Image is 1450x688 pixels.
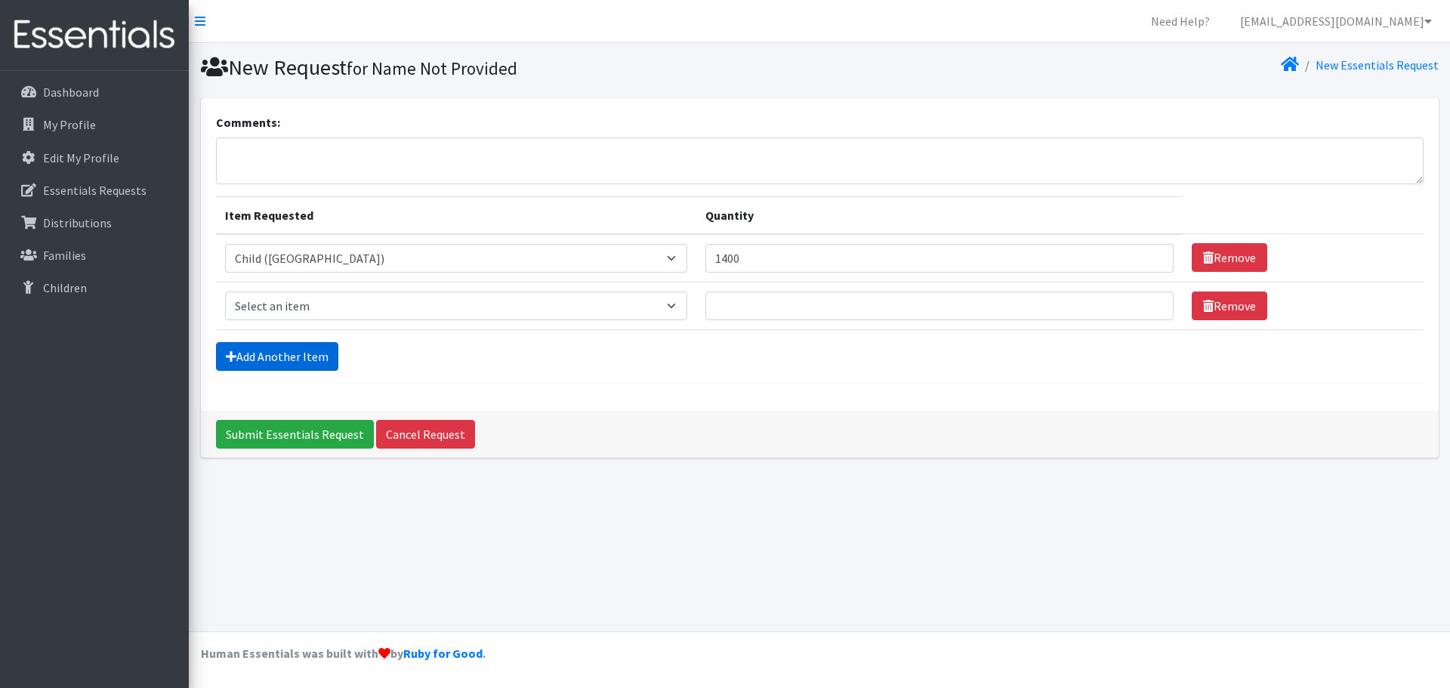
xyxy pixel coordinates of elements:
[43,117,96,132] p: My Profile
[403,646,483,661] a: Ruby for Good
[43,280,87,295] p: Children
[1316,57,1439,73] a: New Essentials Request
[216,342,338,371] a: Add Another Item
[201,54,814,81] h1: New Request
[6,77,183,107] a: Dashboard
[6,273,183,303] a: Children
[6,240,183,270] a: Families
[376,420,475,449] a: Cancel Request
[696,196,1183,234] th: Quantity
[43,248,86,263] p: Families
[43,150,119,165] p: Edit My Profile
[347,57,517,79] small: for Name Not Provided
[216,420,374,449] input: Submit Essentials Request
[43,215,112,230] p: Distributions
[1192,243,1267,272] a: Remove
[201,646,486,661] strong: Human Essentials was built with by .
[6,208,183,238] a: Distributions
[6,143,183,173] a: Edit My Profile
[216,113,280,131] label: Comments:
[1192,292,1267,320] a: Remove
[216,196,697,234] th: Item Requested
[6,10,183,60] img: HumanEssentials
[1228,6,1444,36] a: [EMAIL_ADDRESS][DOMAIN_NAME]
[43,183,147,198] p: Essentials Requests
[1139,6,1222,36] a: Need Help?
[6,175,183,205] a: Essentials Requests
[43,85,99,100] p: Dashboard
[6,110,183,140] a: My Profile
